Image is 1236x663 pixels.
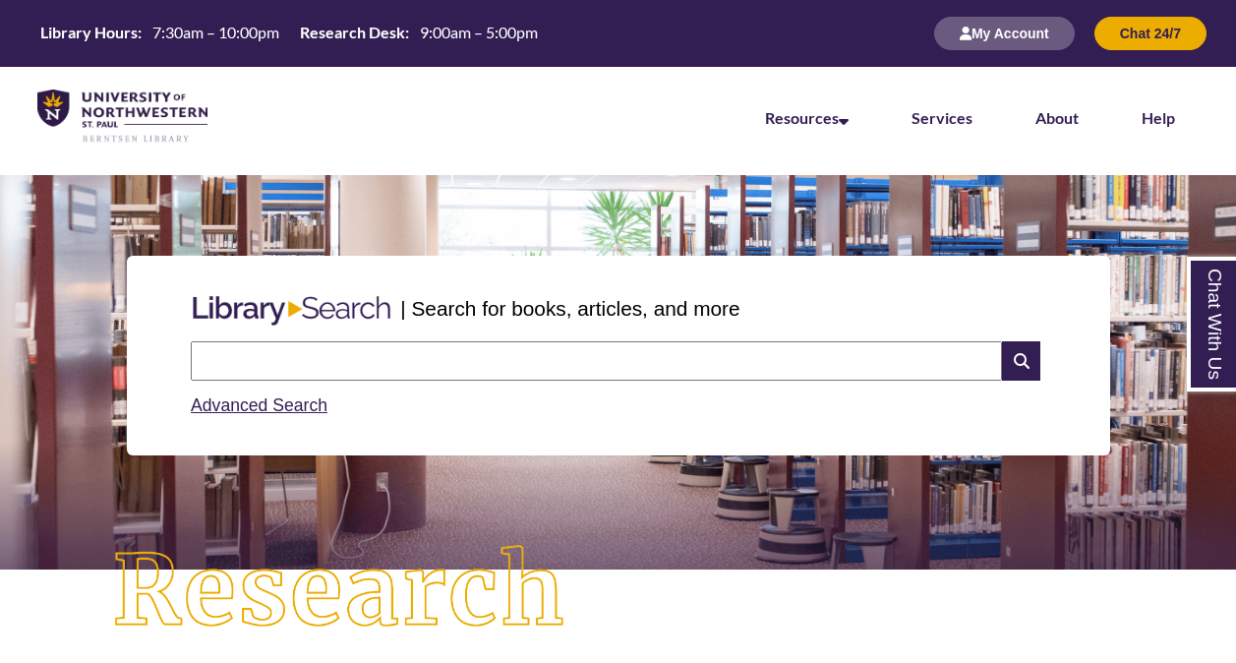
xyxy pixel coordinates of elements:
a: My Account [934,25,1075,41]
a: Resources [765,108,849,127]
a: Services [912,108,972,127]
span: 9:00am – 5:00pm [420,23,538,41]
img: UNWSP Library Logo [37,90,207,144]
a: Hours Today [32,22,546,45]
a: Help [1142,108,1175,127]
table: Hours Today [32,22,546,43]
span: 7:30am – 10:00pm [152,23,279,41]
th: Library Hours: [32,22,145,43]
button: My Account [934,17,1075,50]
p: | Search for books, articles, and more [400,293,739,324]
th: Research Desk: [292,22,412,43]
i: Search [1002,341,1039,381]
button: Chat 24/7 [1094,17,1207,50]
a: About [1035,108,1079,127]
a: Chat 24/7 [1094,25,1207,41]
a: Advanced Search [191,395,327,415]
img: Libary Search [183,288,400,333]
